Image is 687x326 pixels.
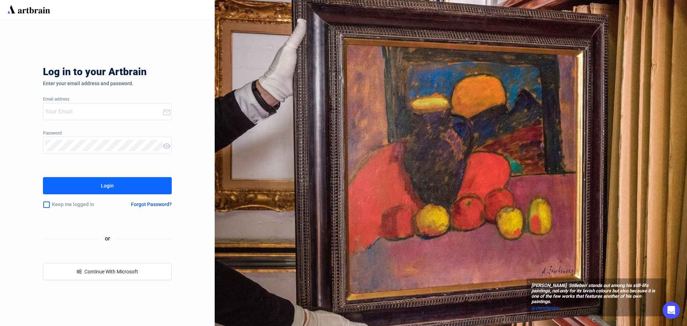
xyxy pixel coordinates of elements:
span: Continue With Microsoft [84,269,138,274]
a: @christiesinc [531,305,662,312]
div: Keep me logged in [43,197,114,212]
div: Login [101,180,114,191]
input: Your Email [45,106,162,117]
div: Password [43,131,172,136]
div: Enter your email address and password. [43,81,172,86]
button: Login [43,177,172,194]
span: or [99,234,116,243]
span: windows [77,269,82,274]
button: windowsContinue With Microsoft [43,263,172,280]
div: Open Intercom Messenger [663,302,680,319]
span: @christiesinc [531,305,560,311]
div: Forgot Password? [131,201,172,207]
div: Log in to your Artbrain [43,66,258,81]
span: [PERSON_NAME] ‘Stilleben’ stands out among his still-life paintings, not only for its lavish colo... [531,283,662,305]
div: Email address [43,97,172,102]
